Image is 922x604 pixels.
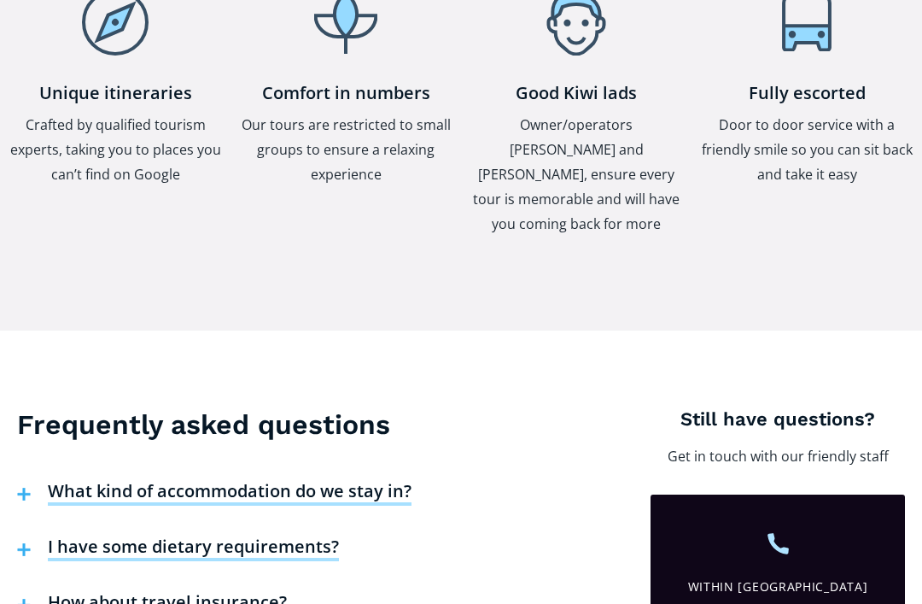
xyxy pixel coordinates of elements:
[9,523,347,578] button: I have some dietary requirements?
[9,467,420,523] button: What kind of accommodation do we stay in?
[17,408,543,442] h3: Frequently asked questions
[470,113,683,237] p: Owner/operators [PERSON_NAME] and [PERSON_NAME], ensure every tour is memorable and will have you...
[48,480,411,506] h4: What kind of accommodation do we stay in?
[239,113,452,187] p: Our tours are restricted to small groups to ensure a relaxing experience
[651,408,905,432] h4: Still have questions?
[663,576,892,599] div: Within [GEOGRAPHIC_DATA]
[700,113,913,187] p: Door to door service with a friendly smile so you can sit back and take it easy
[651,444,905,469] p: Get in touch with our friendly staff
[48,536,339,561] h4: I have some dietary requirements?
[470,82,683,104] h4: Good Kiwi lads
[239,82,452,104] h4: Comfort in numbers
[9,82,222,104] h4: Unique itineraries
[700,82,913,104] h4: Fully escorted
[9,113,222,187] p: Crafted by qualified tourism experts, taking you to places you can’t find on Google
